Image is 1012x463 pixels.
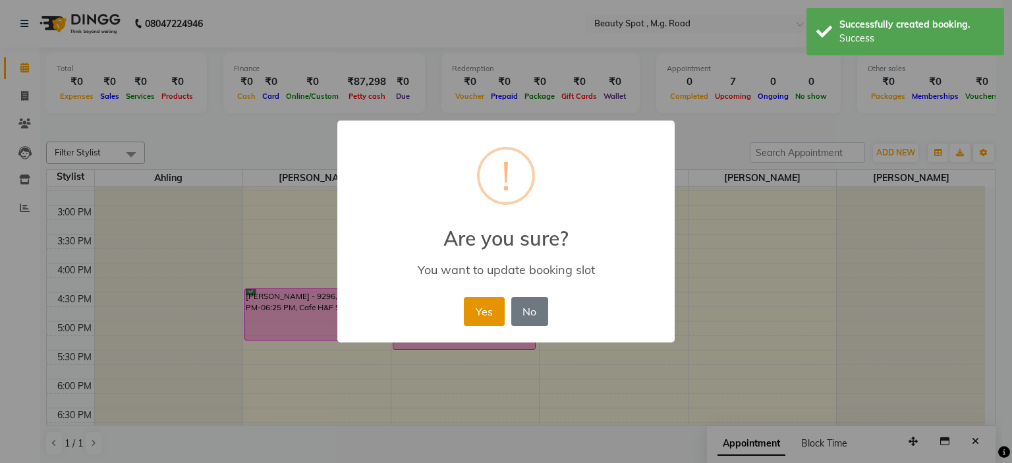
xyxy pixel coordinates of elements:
[356,262,656,277] div: You want to update booking slot
[337,211,675,250] h2: Are you sure?
[501,150,511,202] div: !
[464,297,504,326] button: Yes
[839,18,994,32] div: Successfully created booking.
[511,297,548,326] button: No
[839,32,994,45] div: Success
